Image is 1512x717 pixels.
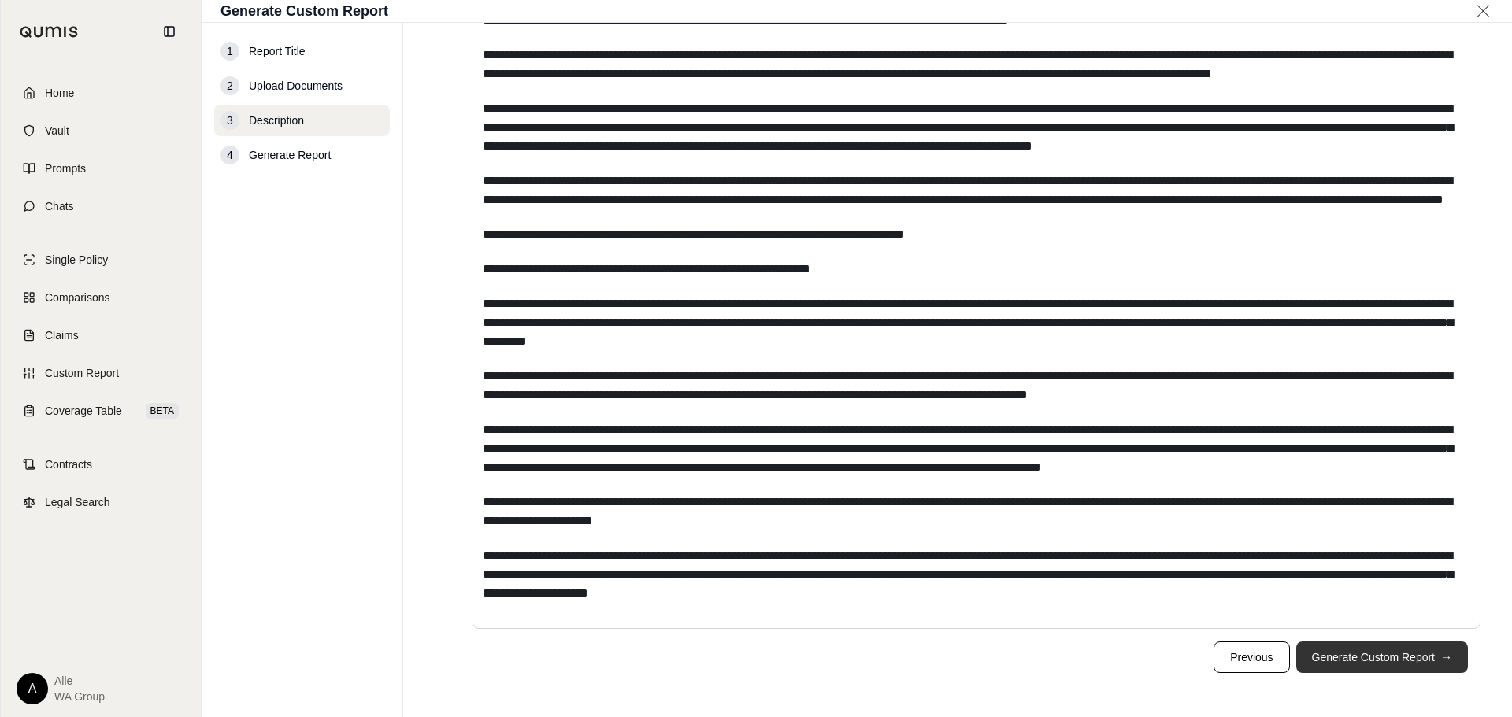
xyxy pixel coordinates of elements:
[45,456,92,472] span: Contracts
[10,394,191,428] a: Coverage TableBETA
[220,146,239,164] div: 4
[45,327,79,343] span: Claims
[10,76,191,110] a: Home
[10,151,191,186] a: Prompts
[10,113,191,148] a: Vault
[45,85,74,101] span: Home
[45,123,69,139] span: Vault
[54,673,105,689] span: Alle
[45,252,108,268] span: Single Policy
[45,403,122,419] span: Coverage Table
[220,76,239,95] div: 2
[20,26,79,38] img: Qumis Logo
[249,78,343,94] span: Upload Documents
[10,356,191,390] a: Custom Report
[249,147,331,163] span: Generate Report
[45,161,86,176] span: Prompts
[45,290,109,305] span: Comparisons
[146,403,179,419] span: BETA
[10,318,191,353] a: Claims
[220,111,239,130] div: 3
[17,673,48,704] div: A
[1214,641,1289,673] button: Previous
[54,689,105,704] span: WA Group
[10,280,191,315] a: Comparisons
[249,113,304,128] span: Description
[249,43,306,59] span: Report Title
[220,42,239,61] div: 1
[45,494,110,510] span: Legal Search
[45,198,74,214] span: Chats
[10,189,191,224] a: Chats
[10,242,191,277] a: Single Policy
[45,365,119,381] span: Custom Report
[10,485,191,519] a: Legal Search
[10,447,191,482] a: Contracts
[1441,649,1452,665] span: →
[1296,641,1468,673] button: Generate Custom Report→
[157,19,182,44] button: Collapse sidebar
